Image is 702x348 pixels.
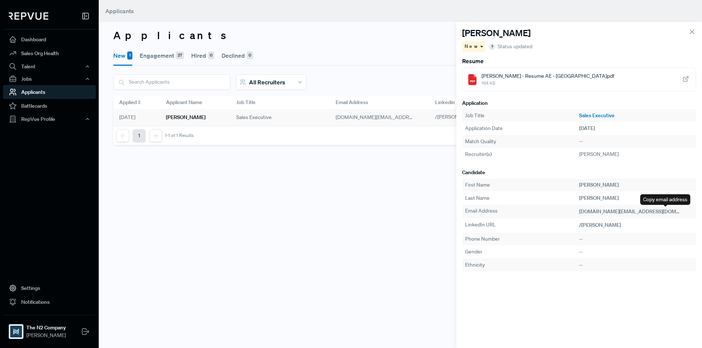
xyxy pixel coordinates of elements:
div: -- [579,261,693,269]
a: [PERSON_NAME] - Resume AE - [GEOGRAPHIC_DATA]pdf164 KB [462,68,696,91]
span: [PERSON_NAME] [26,332,66,339]
span: Applicant Name [166,99,202,106]
div: Gender [465,248,579,256]
button: RepVue Profile [3,113,96,125]
div: Ethnicity [465,261,579,269]
div: 0 [208,51,214,60]
h4: [PERSON_NAME] [462,28,531,38]
strong: The N2 Company [26,324,66,332]
div: -- [579,138,693,145]
div: Phone Number [465,235,579,243]
div: Match Quality [465,138,579,145]
input: Search Applicants [114,75,230,89]
button: 1 [133,129,146,142]
span: Status updated [498,43,532,50]
div: LinkedIn URL [465,221,579,230]
div: Copy email address [640,194,690,205]
span: Applied [119,99,137,106]
span: 164 KB [482,80,614,87]
span: [PERSON_NAME] - Resume AE - [GEOGRAPHIC_DATA]pdf [482,72,614,80]
div: Last Name [465,194,579,202]
button: Talent [3,60,96,73]
span: All Recruiters [249,79,285,86]
div: [DATE] [113,110,160,126]
div: -- [579,248,693,256]
button: Engagement27 [140,45,184,66]
div: 27 [176,51,184,60]
div: Job Title [465,112,579,119]
span: Email Address [336,99,368,106]
button: Next [149,129,162,142]
h6: Resume [462,58,696,65]
a: Sales Executive [579,112,693,119]
div: Application Date [465,125,579,132]
nav: pagination [116,129,194,142]
div: Toggle SortBy [113,96,160,110]
h6: Application [462,100,696,106]
button: Hired0 [191,45,214,66]
a: Sales Org Health [3,46,96,60]
a: Dashboard [3,32,96,46]
div: Recruiter(s) [465,150,579,158]
a: Applicants [3,85,96,99]
span: /[PERSON_NAME] [435,114,477,120]
img: The N2 Company [10,326,22,337]
span: Linkedin [435,99,455,106]
a: The N2 CompanyThe N2 Company[PERSON_NAME] [3,315,96,342]
h6: Candidate [462,169,696,176]
div: First Name [465,181,579,189]
a: /[PERSON_NAME] [579,222,629,228]
div: [DATE] [579,125,693,132]
button: Declined0 [222,45,253,66]
span: Job Title [236,99,256,106]
a: /[PERSON_NAME] [435,114,485,120]
a: Notifications [3,295,96,309]
span: /[PERSON_NAME] [579,222,621,228]
div: [PERSON_NAME] [579,194,693,202]
a: Battlecards [3,99,96,113]
div: -- [579,235,693,243]
button: Previous [116,129,129,142]
button: New1 [113,45,132,66]
div: 1-1 of 1 Results [165,133,194,138]
button: Jobs [3,73,96,85]
h3: Applicants [113,29,687,42]
img: RepVue [9,12,48,20]
span: Sales Executive [236,114,272,121]
span: New [465,43,479,50]
div: Email Address [465,207,579,216]
span: [DOMAIN_NAME][EMAIL_ADDRESS][DOMAIN_NAME] [336,114,460,121]
span: [PERSON_NAME] [579,151,619,157]
h6: [PERSON_NAME] [166,114,205,121]
div: 0 [247,51,253,60]
a: Settings [3,281,96,295]
div: [PERSON_NAME] [579,181,693,189]
div: 1 [127,51,132,60]
span: Applicants [105,7,134,15]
